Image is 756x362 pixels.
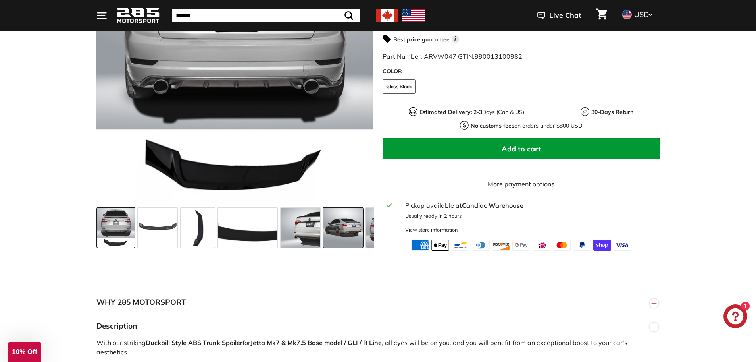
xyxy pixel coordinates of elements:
[411,240,429,251] img: american_express
[533,240,550,251] img: ideal
[512,240,530,251] img: google_pay
[383,67,660,75] label: COLOR
[96,290,660,314] button: WHY 285 MOTORSPORT
[502,144,541,153] span: Add to cart
[549,10,581,21] span: Live Chat
[405,201,655,210] div: Pickup available at
[393,36,450,43] strong: Best price guarantee
[203,339,242,347] strong: Trunk Spoiler
[383,52,522,60] span: Part Number: ARVW047 GTIN:
[172,9,360,22] input: Search
[592,2,612,29] a: Cart
[250,339,382,347] strong: Jetta Mk7 & Mk7.5 Base model / GLI / R Line
[405,226,458,234] div: View store information
[593,240,611,251] img: shopify_pay
[492,240,510,251] img: discover
[475,52,522,60] span: 990013100982
[116,6,160,25] img: Logo_285_Motorsport_areodynamics_components
[8,342,41,362] div: 10% Off
[462,201,523,209] strong: Candiac Warehouse
[721,304,750,330] inbox-online-store-chat: Shopify online store chat
[527,6,592,25] button: Live Chat
[12,348,37,356] span: 10% Off
[614,240,631,251] img: visa
[452,35,459,43] span: i
[405,212,655,220] p: Usually ready in 2 hours
[591,108,633,116] strong: 30-Days Return
[383,179,660,189] a: More payment options
[573,240,591,251] img: paypal
[634,10,649,19] span: USD
[553,240,571,251] img: master
[452,240,469,251] img: bancontact
[471,122,582,130] p: on orders under $800 USD
[419,108,482,116] strong: Estimated Delivery: 2-3
[383,138,660,159] button: Add to cart
[188,339,201,347] strong: ABS
[431,240,449,251] img: apple_pay
[472,240,490,251] img: diners_club
[96,314,660,338] button: Description
[471,122,514,129] strong: No customs fees
[146,339,187,347] strong: Duckbill Style
[419,108,524,116] p: Days (Can & US)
